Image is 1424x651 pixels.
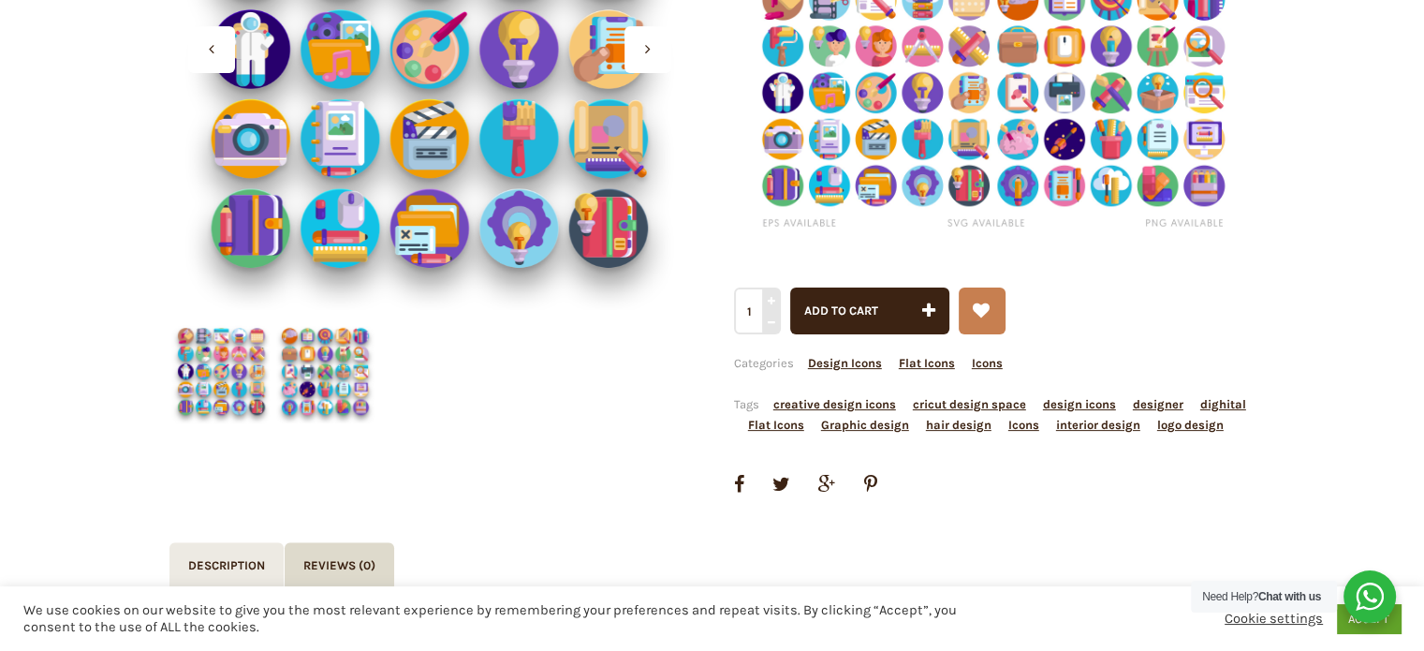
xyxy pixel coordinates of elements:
[734,288,778,334] input: Qty
[734,397,1246,432] span: Tags
[1258,590,1321,603] strong: Chat with us
[821,418,909,432] a: Graphic design
[169,319,273,423] img: Creative Design Icons
[1225,611,1323,628] a: Cookie settings
[790,288,949,334] button: Add to cart
[1202,590,1321,603] span: Need Help?
[1133,397,1183,411] a: designer
[1008,418,1039,432] a: Icons
[23,602,988,636] div: We use cookies on our website to give you the most relevant experience by remembering your prefer...
[899,356,955,370] a: Flat Icons
[808,356,882,370] a: Design Icons
[1200,397,1246,411] a: dighital
[804,303,878,318] span: Add to cart
[773,397,896,411] a: creative design icons
[1043,397,1116,411] a: design icons
[972,356,1003,370] a: Icons
[1337,604,1401,633] a: ACCEPT
[285,542,394,589] a: Reviews (0)
[1157,418,1224,432] a: logo design
[748,418,804,432] a: Flat Icons
[169,542,284,589] a: Description
[1056,418,1140,432] a: interior design
[913,397,1026,411] a: cricut design space
[926,418,991,432] a: hair design
[734,356,1003,370] span: Categories
[273,319,377,423] img: Creative Design Icons Cover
